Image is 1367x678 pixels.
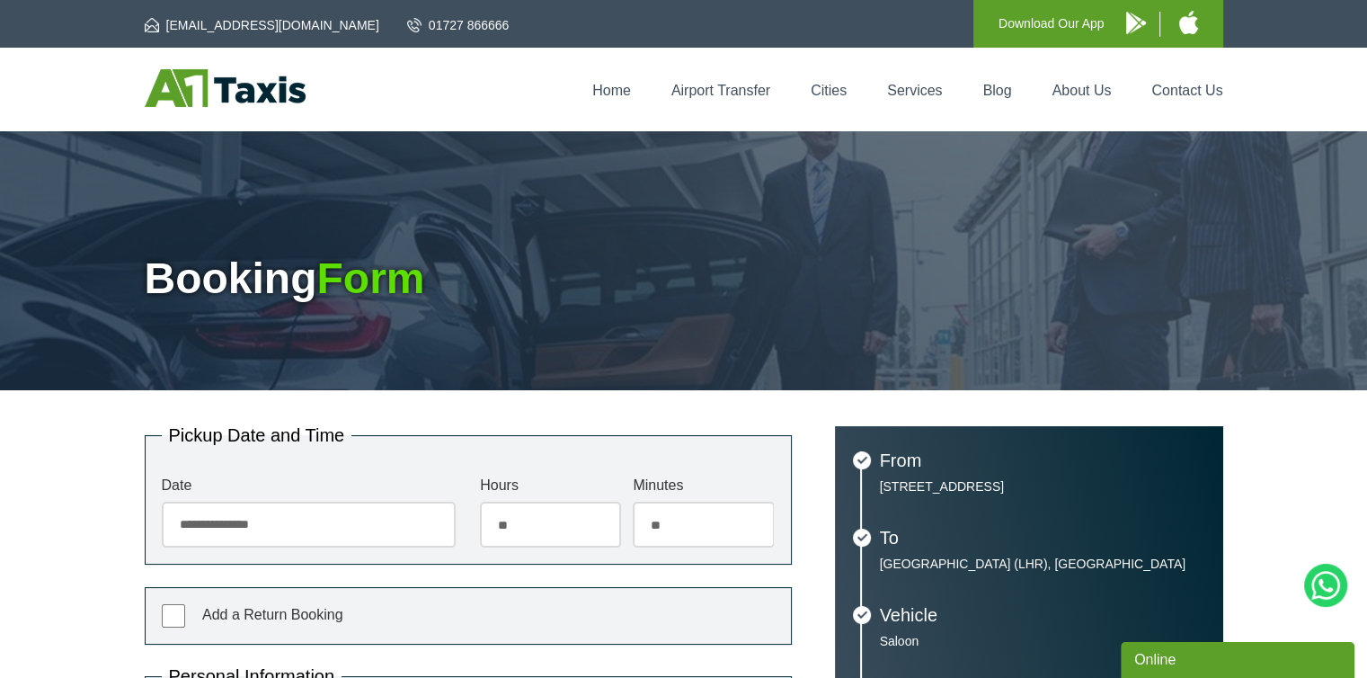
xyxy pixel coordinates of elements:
p: [GEOGRAPHIC_DATA] (LHR), [GEOGRAPHIC_DATA] [880,556,1205,572]
span: Form [316,254,424,302]
label: Date [162,478,456,493]
iframe: chat widget [1121,638,1358,678]
input: Add a Return Booking [162,604,185,628]
a: Airport Transfer [671,83,770,98]
a: Blog [982,83,1011,98]
a: Contact Us [1151,83,1222,98]
label: Hours [480,478,621,493]
h3: To [880,529,1205,547]
a: About Us [1052,83,1112,98]
a: Services [887,83,942,98]
p: [STREET_ADDRESS] [880,478,1205,495]
h1: Booking [145,257,1223,300]
img: A1 Taxis Android App [1126,12,1146,34]
legend: Pickup Date and Time [162,426,352,444]
img: A1 Taxis St Albans LTD [145,69,306,107]
span: Add a Return Booking [202,607,343,622]
a: [EMAIL_ADDRESS][DOMAIN_NAME] [145,16,379,34]
a: Home [592,83,631,98]
p: Saloon [880,633,1205,649]
h3: From [880,451,1205,469]
label: Minutes [633,478,774,493]
p: Download Our App [999,13,1105,35]
img: A1 Taxis iPhone App [1179,11,1198,34]
a: Cities [811,83,847,98]
a: 01727 866666 [407,16,510,34]
h3: Vehicle [880,606,1205,624]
